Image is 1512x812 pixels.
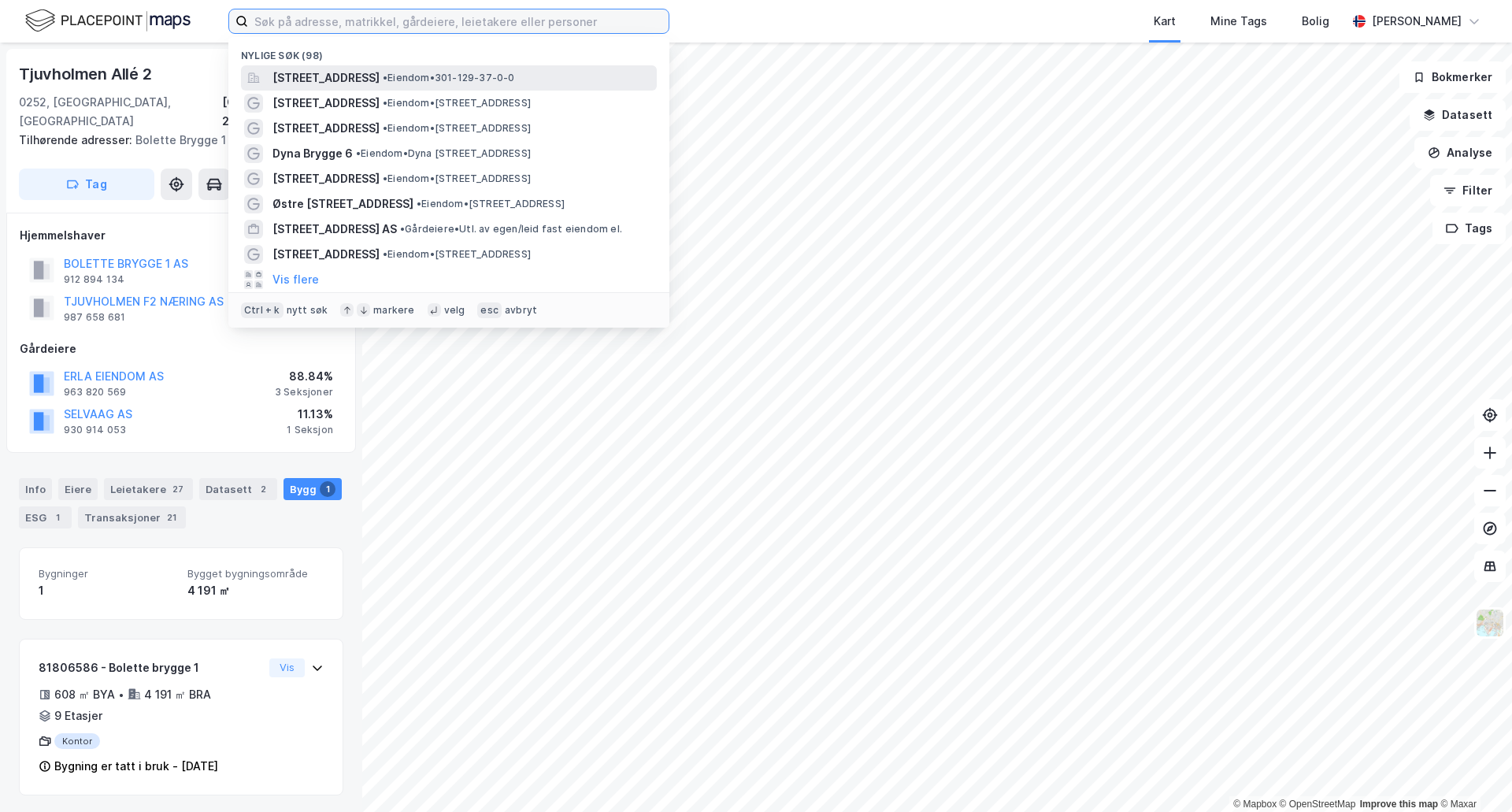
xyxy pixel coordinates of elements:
[25,7,191,35] img: logo.f888ab2527a4732fd821a326f86c7f29.svg
[118,688,124,701] div: •
[287,424,333,436] div: 1 Seksjon
[39,567,175,580] span: Bygninger
[275,386,333,399] div: 3 Seksjoner
[477,302,502,318] div: esc
[287,304,328,317] div: nytt søk
[54,685,115,704] div: 608 ㎡ BYA
[19,131,331,150] div: Bolette Brygge 1
[228,37,669,65] div: Nylige søk (98)
[275,367,333,386] div: 88.84%
[1233,799,1277,810] a: Mapbox
[248,9,669,33] input: Søk på adresse, matrikkel, gårdeiere, leietakere eller personer
[383,172,531,185] span: Eiendom • [STREET_ADDRESS]
[222,93,343,131] div: [GEOGRAPHIC_DATA], 210/32
[1280,799,1356,810] a: OpenStreetMap
[50,510,65,525] div: 1
[1399,61,1506,93] button: Bokmerker
[444,304,465,317] div: velg
[1433,736,1512,812] div: Kontrollprogram for chat
[39,581,175,600] div: 1
[19,133,135,146] span: Tilhørende adresser:
[20,226,343,245] div: Hjemmelshaver
[383,72,515,84] span: Eiendom • 301-129-37-0-0
[400,223,405,235] span: •
[1210,12,1267,31] div: Mine Tags
[64,273,124,286] div: 912 894 134
[272,195,413,213] span: Østre [STREET_ADDRESS]
[20,339,343,358] div: Gårdeiere
[199,478,277,500] div: Datasett
[272,245,380,264] span: [STREET_ADDRESS]
[272,119,380,138] span: [STREET_ADDRESS]
[320,481,335,497] div: 1
[1410,99,1506,131] button: Datasett
[272,270,319,289] button: Vis flere
[169,481,187,497] div: 27
[19,169,154,200] button: Tag
[187,581,324,600] div: 4 191 ㎡
[78,506,186,528] div: Transaksjoner
[1302,12,1329,31] div: Bolig
[272,169,380,188] span: [STREET_ADDRESS]
[255,481,271,497] div: 2
[64,386,126,399] div: 963 820 569
[1432,213,1506,244] button: Tags
[383,248,531,261] span: Eiendom • [STREET_ADDRESS]
[272,94,380,113] span: [STREET_ADDRESS]
[272,144,353,163] span: Dyna Brygge 6
[1430,175,1506,206] button: Filter
[383,72,387,83] span: •
[144,685,211,704] div: 4 191 ㎡ BRA
[1360,799,1438,810] a: Improve this map
[272,220,397,239] span: [STREET_ADDRESS] AS
[383,97,387,109] span: •
[283,478,342,500] div: Bygg
[1154,12,1176,31] div: Kart
[104,478,193,500] div: Leietakere
[241,302,283,318] div: Ctrl + k
[417,198,565,210] span: Eiendom • [STREET_ADDRESS]
[383,97,531,109] span: Eiendom • [STREET_ADDRESS]
[356,147,361,159] span: •
[19,506,72,528] div: ESG
[58,478,98,500] div: Eiere
[19,93,222,131] div: 0252, [GEOGRAPHIC_DATA], [GEOGRAPHIC_DATA]
[1433,736,1512,812] iframe: Chat Widget
[417,198,421,209] span: •
[164,510,180,525] div: 21
[383,248,387,260] span: •
[383,122,531,135] span: Eiendom • [STREET_ADDRESS]
[269,658,305,677] button: Vis
[54,706,102,725] div: 9 Etasjer
[187,567,324,580] span: Bygget bygningsområde
[64,424,126,436] div: 930 914 053
[400,223,622,235] span: Gårdeiere • Utl. av egen/leid fast eiendom el.
[1475,608,1505,638] img: Z
[19,478,52,500] div: Info
[1372,12,1462,31] div: [PERSON_NAME]
[1414,137,1506,169] button: Analyse
[54,757,218,776] div: Bygning er tatt i bruk - [DATE]
[505,304,537,317] div: avbryt
[383,172,387,184] span: •
[19,61,155,87] div: Tjuvholmen Allé 2
[383,122,387,134] span: •
[373,304,414,317] div: markere
[64,311,125,324] div: 987 658 681
[356,147,531,160] span: Eiendom • Dyna [STREET_ADDRESS]
[287,405,333,424] div: 11.13%
[39,658,263,677] div: 81806586 - Bolette brygge 1
[272,69,380,87] span: [STREET_ADDRESS]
